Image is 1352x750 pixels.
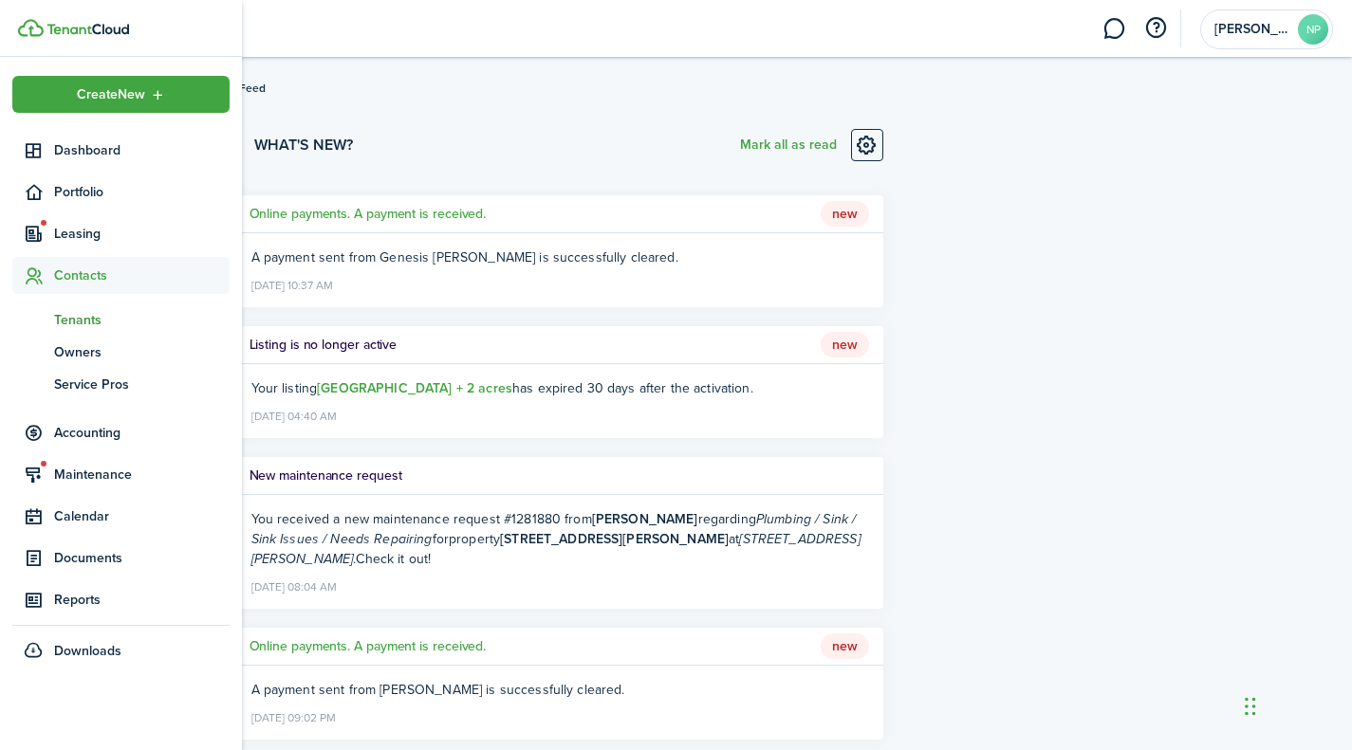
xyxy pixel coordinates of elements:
[1239,659,1334,750] iframe: Chat Widget
[250,335,398,355] h5: Listing is no longer active
[54,342,230,362] span: Owners
[821,332,869,358] span: New
[54,224,230,244] span: Leasing
[12,132,230,169] a: Dashboard
[250,636,487,656] h5: Online payments. A payment is received.
[251,680,625,700] span: A payment sent from [PERSON_NAME] is successfully cleared.
[12,368,230,400] a: Service Pros
[54,641,121,661] span: Downloads
[54,140,230,160] span: Dashboard
[500,529,729,549] b: [STREET_ADDRESS][PERSON_NAME]
[1245,678,1256,735] div: Drag
[18,19,44,37] img: TenantCloud
[1298,14,1328,45] avatar-text: NP
[12,303,230,336] a: Tenants
[12,581,230,618] a: Reports
[251,271,333,296] time: [DATE] 10:37 AM
[54,548,230,568] span: Documents
[251,378,753,398] ng-component: Your listing has expired 30 days after the activation.
[251,247,678,267] span: A payment sent from Genesis [PERSON_NAME] is successfully cleared.
[54,423,230,443] span: Accounting
[1096,5,1132,53] a: Messaging
[251,529,861,569] i: [STREET_ADDRESS][PERSON_NAME]
[12,336,230,368] a: Owners
[250,466,402,485] h5: New maintenance request
[77,88,145,101] span: Create New
[54,375,230,394] span: Service Pros
[12,76,230,113] button: Open menu
[251,509,857,549] i: Plumbing / Sink / Sink Issues / Needs Repairing
[251,573,337,597] time: [DATE] 08:04 AM
[251,509,861,569] ng-component: You received a new maintenance request #1281880 from regarding for Check it out!
[251,704,336,728] time: [DATE] 09:02 PM
[740,129,837,161] button: Mark all as read
[54,310,230,330] span: Tenants
[251,529,861,569] span: property at .
[54,265,230,285] span: Contacts
[592,509,698,529] b: [PERSON_NAME]
[1214,23,1290,36] span: Nelwyn Property Management
[254,134,353,156] h3: What's new?
[46,24,129,35] img: TenantCloud
[54,465,230,485] span: Maintenance
[1139,12,1172,45] button: Open resource center
[54,506,230,526] span: Calendar
[250,204,487,224] h5: Online payments. A payment is received.
[54,590,230,610] span: Reports
[821,201,869,228] span: New
[317,378,512,398] a: [GEOGRAPHIC_DATA] + 2 acres
[54,182,230,202] span: Portfolio
[821,633,869,660] span: New
[239,80,266,97] span: Feed
[251,402,337,427] time: [DATE] 04:40 AM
